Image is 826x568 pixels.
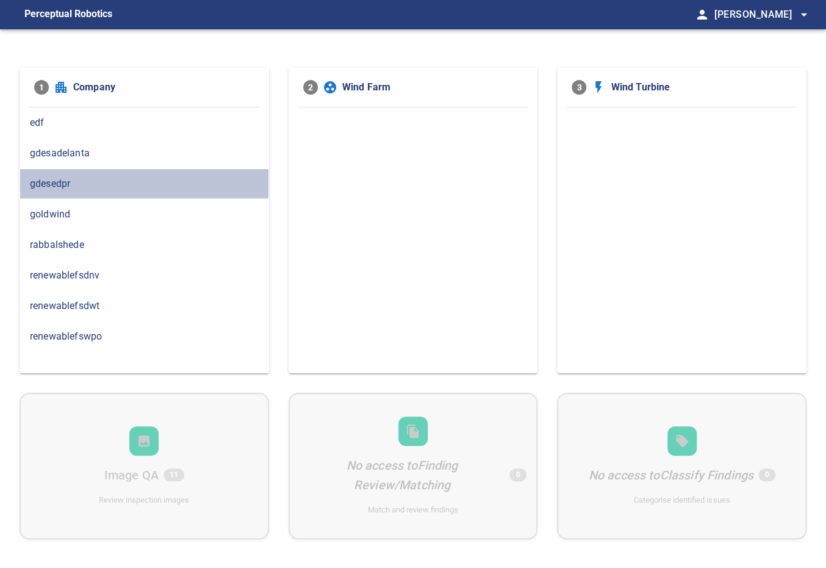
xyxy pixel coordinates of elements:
[714,6,811,23] span: [PERSON_NAME]
[20,107,269,138] div: edf
[30,268,259,283] span: renewablefsdnv
[73,80,254,95] span: Company
[34,80,49,95] span: 1
[20,138,269,169] div: gdesadelanta
[20,169,269,199] div: gdesedpr
[24,5,112,24] figcaption: Perceptual Robotics
[30,115,259,130] span: edf
[611,80,792,95] span: Wind Turbine
[30,299,259,313] span: renewablefsdwt
[30,207,259,222] span: goldwind
[572,80,586,95] span: 3
[797,7,811,22] span: arrow_drop_down
[30,329,259,344] span: renewablefswpo
[20,230,269,260] div: rabbalshede
[20,260,269,291] div: renewablefsdnv
[30,177,259,191] span: gdesedpr
[30,238,259,252] span: rabbalshede
[695,7,709,22] span: person
[30,146,259,161] span: gdesadelanta
[303,80,318,95] span: 2
[342,80,523,95] span: Wind Farm
[20,199,269,230] div: goldwind
[20,291,269,321] div: renewablefsdwt
[709,2,811,27] button: [PERSON_NAME]
[20,321,269,352] div: renewablefswpo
